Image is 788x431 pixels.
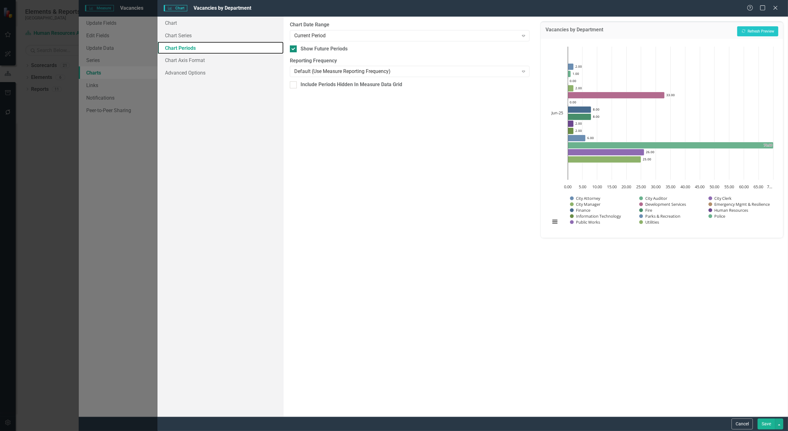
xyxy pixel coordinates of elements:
[576,195,600,201] text: City Attorney
[764,143,772,147] text: 70.00
[568,127,574,134] path: Jun-25, 2. Information Technology.
[568,63,574,70] g: City Attorney, bar series 1 of 14 with 1 bar.
[646,150,654,154] text: 26.00
[639,202,687,207] button: Show Development Services
[164,5,187,11] span: Chart
[576,219,600,225] text: Public Works
[754,184,764,190] text: 65.00
[645,207,652,213] text: Fire
[732,418,753,429] button: Cancel
[639,220,659,225] button: Show Utilities
[301,45,348,53] div: Show Future Periods
[294,32,518,39] div: Current Period
[576,213,621,219] text: Information Technology
[568,85,574,91] path: Jun-25, 2. City Manager.
[575,128,582,133] text: 2.00
[546,27,603,34] h3: Vacancies by Department
[570,208,591,213] button: Show Finance
[568,127,574,134] g: Information Technology, bar series 10 of 14 with 1 bar.
[645,195,668,201] text: City Auditor
[568,135,586,141] g: Parks & Recreation, bar series 11 of 14 with 1 bar.
[680,184,690,190] text: 40.00
[157,17,284,29] a: Chart
[157,54,284,66] a: Chart Axis Format
[645,201,686,207] text: Development Services
[568,135,586,141] path: Jun-25, 6. Parks & Recreation.
[290,21,530,29] label: Chart Date Range
[639,208,652,213] button: Show Fire
[709,202,771,207] button: Show Emergency Mgmt & Resilience
[639,196,667,201] button: Show City Auditor
[570,220,600,225] button: Show Public Works
[737,26,778,36] button: Refresh Preview
[666,184,675,190] text: 35.00
[570,214,621,219] button: Show Information Technology
[767,184,772,190] text: 7…
[547,44,777,231] div: Chart. Highcharts interactive chart.
[547,44,776,231] svg: Interactive chart
[607,184,617,190] text: 15.00
[695,184,705,190] text: 45.00
[570,100,576,104] text: 0.00
[579,184,586,190] text: 5.00
[576,201,601,207] text: City Manager
[724,184,734,190] text: 55.00
[666,93,675,97] text: 33.00
[551,110,563,116] text: Jun-25
[568,149,644,155] path: Jun-25, 26. Public Works.
[568,106,591,113] g: Finance, bar series 7 of 14 with 1 bar.
[593,107,599,112] text: 8.00
[645,213,680,219] text: Parks & Recreation
[709,208,749,213] button: Show Human Resources
[570,196,600,201] button: Show City Attorney
[157,29,284,42] a: Chart Series
[575,86,582,90] text: 2.00
[568,106,591,113] path: Jun-25, 8. Finance.
[645,219,659,225] text: Utilities
[715,207,748,213] text: Human Resources
[568,85,574,91] g: City Manager, bar series 4 of 14 with 1 bar.
[568,142,774,148] g: Police, bar series 12 of 14 with 1 bar.
[568,113,591,120] path: Jun-25, 8. Fire.
[568,149,644,155] g: Public Works, bar series 13 of 14 with 1 bar.
[551,217,559,226] button: View chart menu, Chart
[157,42,284,54] a: Chart Periods
[568,113,591,120] g: Fire, bar series 8 of 14 with 1 bar.
[715,201,770,207] text: Emergency Mgmt & Resilience
[715,195,732,201] text: City Clerk
[739,184,749,190] text: 60.00
[636,184,646,190] text: 25.00
[568,63,574,70] path: Jun-25, 2. City Attorney.
[576,207,590,213] text: Finance
[575,64,582,69] text: 2.00
[651,184,661,190] text: 30.00
[587,136,594,140] text: 6.00
[593,114,599,119] text: 8.00
[568,70,571,77] path: Jun-25, 1. City Auditor.
[568,156,641,163] path: Jun-25, 25. Utilities.
[564,184,572,190] text: 0.00
[572,71,579,76] text: 1.00
[758,418,775,429] button: Save
[290,57,530,65] label: Reporting Frequency
[709,214,726,219] button: Show Police
[568,156,641,163] g: Utilities, bar series 14 of 14 with 1 bar.
[592,184,602,190] text: 10.00
[570,79,576,83] text: 0.00
[715,213,726,219] text: Police
[301,81,402,88] div: Include Periods Hidden In Measure Data Grid
[568,120,574,127] path: Jun-25, 2. Human Resources.
[568,142,774,148] path: Jun-25, 70. Police.
[643,157,651,161] text: 25.00
[710,184,720,190] text: 50.00
[568,120,574,127] g: Human Resources, bar series 9 of 14 with 1 bar.
[294,68,518,75] div: Default (Use Measure Reporting Frequency)
[157,66,284,79] a: Advanced Options
[622,184,631,190] text: 20.00
[568,92,665,98] g: Development Services, bar series 5 of 14 with 1 bar.
[568,70,571,77] g: City Auditor, bar series 2 of 14 with 1 bar.
[194,5,251,11] span: Vacancies by Department
[575,121,582,126] text: 2.00
[709,196,732,201] button: Show City Clerk
[568,92,665,98] path: Jun-25, 33. Development Services.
